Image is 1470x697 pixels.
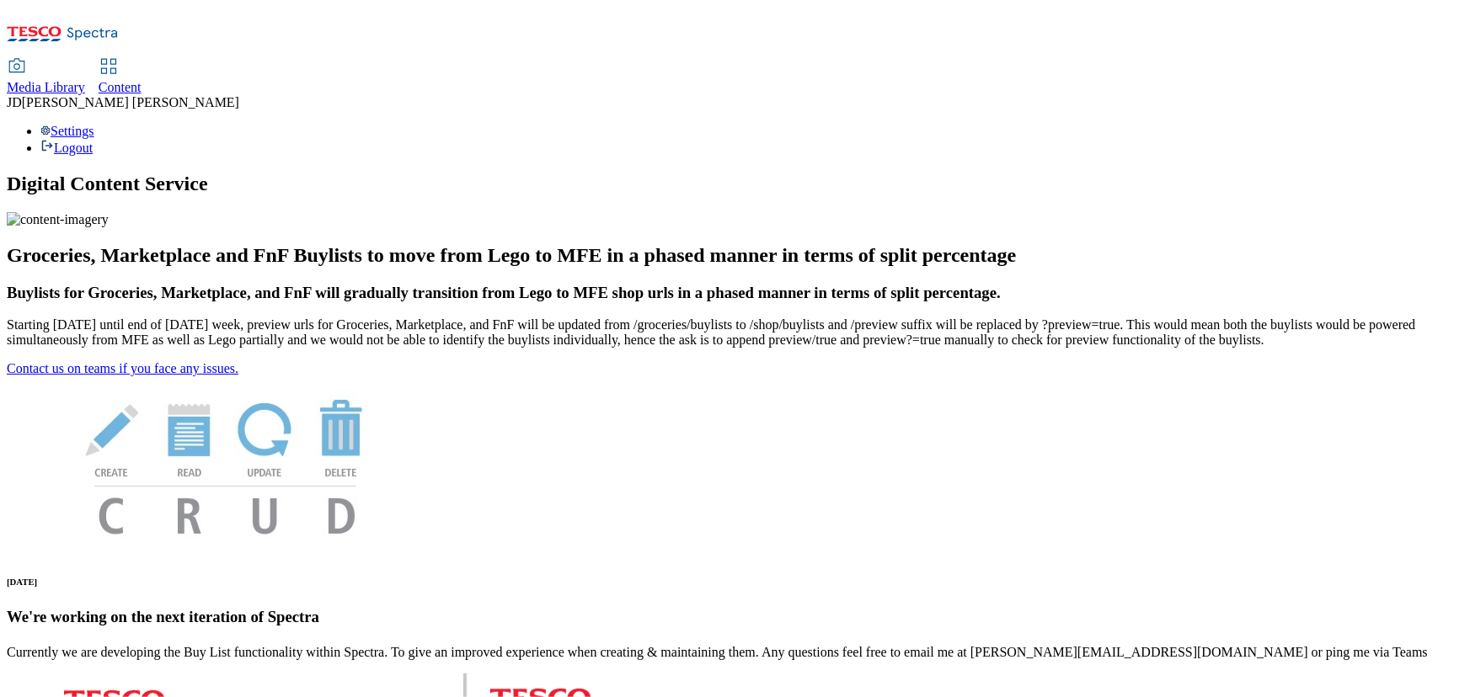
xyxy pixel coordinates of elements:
img: content-imagery [7,212,109,227]
h6: [DATE] [7,577,1463,587]
h1: Digital Content Service [7,173,1463,195]
span: Content [99,80,142,94]
h3: We're working on the next iteration of Spectra [7,608,1463,626]
span: JD [7,95,22,109]
a: Contact us on teams if you face any issues. [7,361,238,375]
img: News Image [7,376,445,552]
a: Settings [40,124,94,138]
h2: Groceries, Marketplace and FnF Buylists to move from Lego to MFE in a phased manner in terms of s... [7,244,1463,267]
a: Content [99,60,142,95]
span: Media Library [7,80,85,94]
a: Logout [40,141,93,155]
h3: Buylists for Groceries, Marketplace, and FnF will gradually transition from Lego to MFE shop urls... [7,284,1463,302]
a: Media Library [7,60,85,95]
span: [PERSON_NAME] [PERSON_NAME] [22,95,239,109]
p: Starting [DATE] until end of [DATE] week, preview urls for Groceries, Marketplace, and FnF will b... [7,317,1463,348]
p: Currently we are developing the Buy List functionality within Spectra. To give an improved experi... [7,645,1463,660]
